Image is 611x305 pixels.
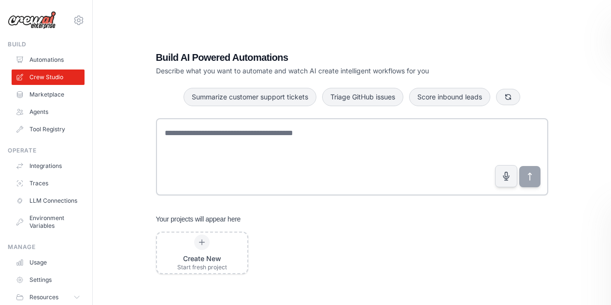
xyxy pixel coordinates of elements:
button: Score inbound leads [409,88,490,106]
h1: Build AI Powered Automations [156,51,481,64]
a: LLM Connections [12,193,85,208]
a: Usage [12,255,85,270]
div: Create New [177,254,227,263]
a: Agents [12,104,85,120]
a: Integrations [12,158,85,174]
a: Automations [12,52,85,68]
div: Start fresh project [177,263,227,271]
a: Settings [12,272,85,288]
div: Build [8,41,85,48]
button: Get new suggestions [496,89,520,105]
a: Traces [12,176,85,191]
img: Logo [8,11,56,29]
button: Triage GitHub issues [322,88,403,106]
span: Resources [29,293,58,301]
a: Marketplace [12,87,85,102]
div: Operate [8,147,85,154]
a: Crew Studio [12,69,85,85]
h3: Your projects will appear here [156,214,241,224]
p: Describe what you want to automate and watch AI create intelligent workflows for you [156,66,481,76]
div: Manage [8,243,85,251]
button: Summarize customer support tickets [184,88,316,106]
a: Environment Variables [12,210,85,234]
button: Resources [12,290,85,305]
a: Tool Registry [12,122,85,137]
button: Click to speak your automation idea [495,165,517,187]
